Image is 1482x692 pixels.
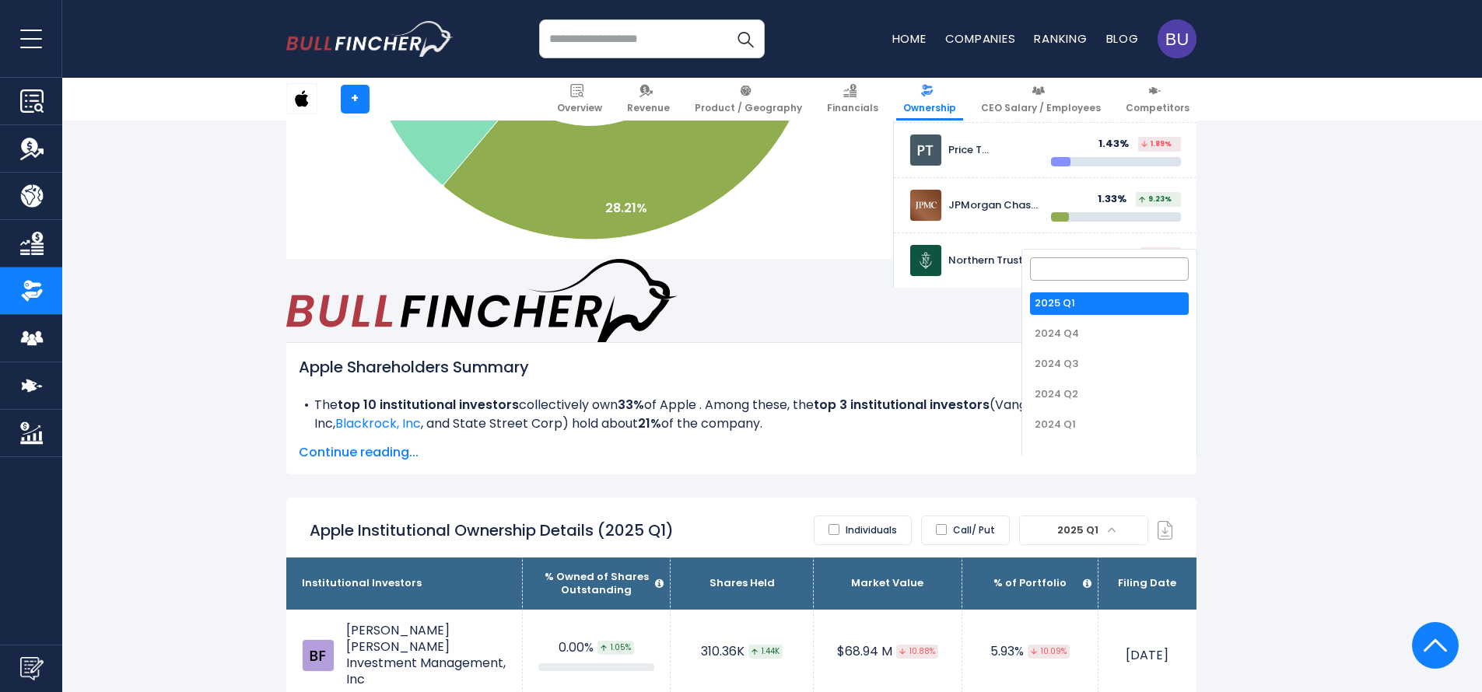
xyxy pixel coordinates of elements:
[1030,353,1189,376] li: 2024 Q3
[1158,521,1173,540] img: Download Table
[688,78,809,121] a: Product / Geography
[1098,138,1138,151] div: 1.43%
[671,557,814,610] th: Shares Held
[550,78,609,121] a: Overview
[523,557,671,610] th: % Owned of Shares Outstanding
[638,414,661,432] b: 21%
[1098,557,1196,610] th: Filing Date
[604,199,646,217] text: 28.21%
[1106,30,1139,47] a: Blog
[1030,444,1189,467] li: 2023 Q4
[1028,645,1070,659] span: 10.09%
[1030,292,1189,315] li: 2025 Q1
[695,102,802,114] span: Product / Geography
[829,644,946,660] div: $68.94 M
[1030,257,1189,281] input: Search
[1030,383,1189,406] li: 2024 Q2
[921,516,1010,545] label: Call/ Put
[302,639,335,672] img: Beese Fulmer Investment Management, Inc
[962,557,1098,610] th: % of Portfolio
[620,78,677,121] a: Revenue
[1126,102,1189,114] span: Competitors
[538,640,655,656] div: 0.00%
[948,144,1039,157] div: Price T [PERSON_NAME] Associates Inc
[948,254,1039,267] div: Northern Trust Corp
[748,645,783,659] span: 1.44K
[618,396,644,414] b: 33%
[981,102,1101,114] span: CEO Salary / Employees
[1098,193,1136,206] div: 1.33%
[726,19,765,58] button: Search
[557,102,602,114] span: Overview
[978,644,1082,660] div: 5.93%
[299,396,1184,433] li: The collectively own of Apple . Among these, the ( ) hold about of the company.
[1030,414,1189,436] li: 2024 Q1
[1119,78,1196,121] a: Competitors
[627,102,670,114] span: Revenue
[1020,516,1147,544] span: 2025 Q1
[686,644,797,660] div: 310.36K
[341,85,370,114] a: +
[314,396,1097,432] span: Vanguard Group Inc, , and State Street Corp
[814,396,990,414] b: top 3 institutional investors
[310,520,674,540] h2: Apple Institutional Ownership Details (2025 Q1)
[1051,519,1108,541] span: 2025 Q1
[338,396,519,414] b: top 10 institutional investors
[597,641,634,655] span: 1.05%
[896,78,963,121] a: Ownership
[1139,196,1172,203] span: 9.23%
[335,414,421,432] a: Blackrock, Inc
[1030,323,1189,345] li: 2024 Q4
[896,645,938,659] span: 10.88%
[286,21,454,57] a: Go to homepage
[945,30,1016,47] a: Companies
[1141,141,1172,148] span: 1.89%
[1034,30,1087,47] a: Ranking
[820,78,885,121] a: Financials
[286,21,454,57] img: bullfincher logo
[287,84,317,114] img: AAPL logo
[974,78,1108,121] a: CEO Salary / Employees
[892,30,927,47] a: Home
[814,516,912,545] label: Individuals
[20,279,44,302] img: Ownership
[299,355,1184,379] h2: Apple Shareholders Summary
[286,557,523,610] th: Institutional Investors
[903,102,956,114] span: Ownership
[827,102,878,114] span: Financials
[814,557,962,610] th: Market Value
[299,443,1184,462] span: Continue reading...
[948,199,1039,212] div: JPMorgan Chase & CO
